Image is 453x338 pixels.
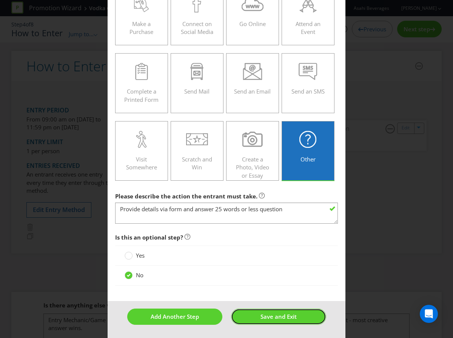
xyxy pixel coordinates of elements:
span: Send an Email [234,88,271,95]
span: Add Another Step [151,313,199,320]
span: No [136,271,143,279]
span: Send Mail [184,88,210,95]
span: Send an SMS [291,88,325,95]
span: Scratch and Win [182,155,212,171]
span: Complete a Printed Form [124,88,159,103]
span: Yes [136,252,145,259]
span: Please describe the action the entrant must take. [115,192,257,200]
span: Save and Exit [260,313,297,320]
span: Is this an optional step? [115,234,183,241]
button: Save and Exit [231,309,326,325]
span: Connect on Social Media [181,20,213,35]
span: Create a Photo, Video or Essay [236,155,269,179]
span: Attend an Event [296,20,320,35]
div: Open Intercom Messenger [420,305,438,323]
button: Add Another Step [127,309,222,325]
span: Make a Purchase [129,20,153,35]
span: Other [300,155,316,163]
span: Visit Somewhere [126,155,157,171]
textarea: Provide details via form and answer 25 words or less question [115,203,338,224]
span: Go Online [239,20,266,28]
